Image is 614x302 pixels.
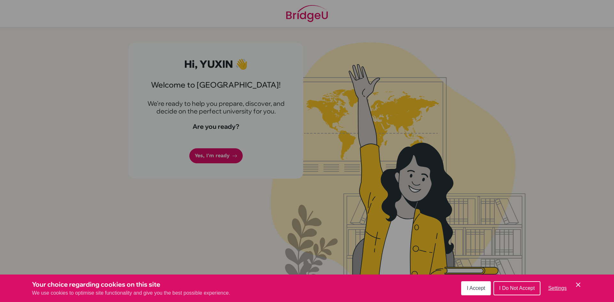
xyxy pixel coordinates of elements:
span: Settings [548,285,567,291]
button: I Accept [461,281,491,295]
button: Save and close [574,281,582,289]
span: I Do Not Accept [499,285,535,291]
button: Settings [543,282,572,295]
button: I Do Not Accept [493,281,540,295]
p: We use cookies to optimise site functionality and give you the best possible experience. [32,289,230,297]
h3: Your choice regarding cookies on this site [32,280,230,289]
span: I Accept [467,285,485,291]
